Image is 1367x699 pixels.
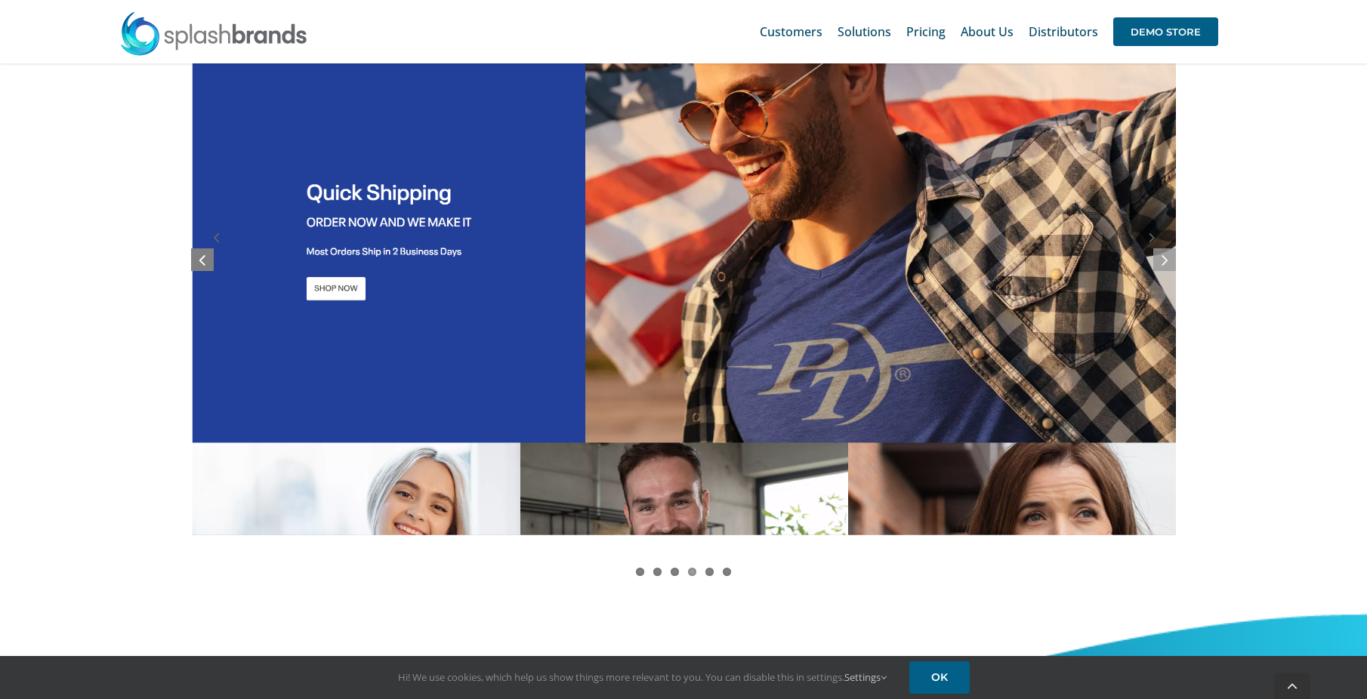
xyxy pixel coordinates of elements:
img: SplashBrands.com Logo [119,11,308,56]
a: DEMO STORE [1113,8,1218,56]
a: Pricing [906,8,946,56]
span: Distributors [1029,26,1098,38]
a: 4 [688,568,696,576]
a: Distributors [1029,8,1098,56]
a: 2 [653,568,662,576]
span: About Us [961,26,1014,38]
a: 3 [671,568,679,576]
a: OK [909,661,970,694]
nav: Main Menu Sticky [760,8,1218,56]
a: 1 [636,568,644,576]
span: Customers [760,26,822,38]
a: Customers [760,8,822,56]
a: 5 [705,568,714,576]
a: screely-1684640506509 [192,522,1176,539]
span: DEMO STORE [1113,17,1218,46]
span: Hi! We use cookies, which help us show things more relevant to you. You can disable this in setti... [398,670,887,684]
a: Settings [844,670,887,684]
a: 6 [723,568,731,576]
span: Solutions [838,26,891,38]
span: Pricing [906,26,946,38]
